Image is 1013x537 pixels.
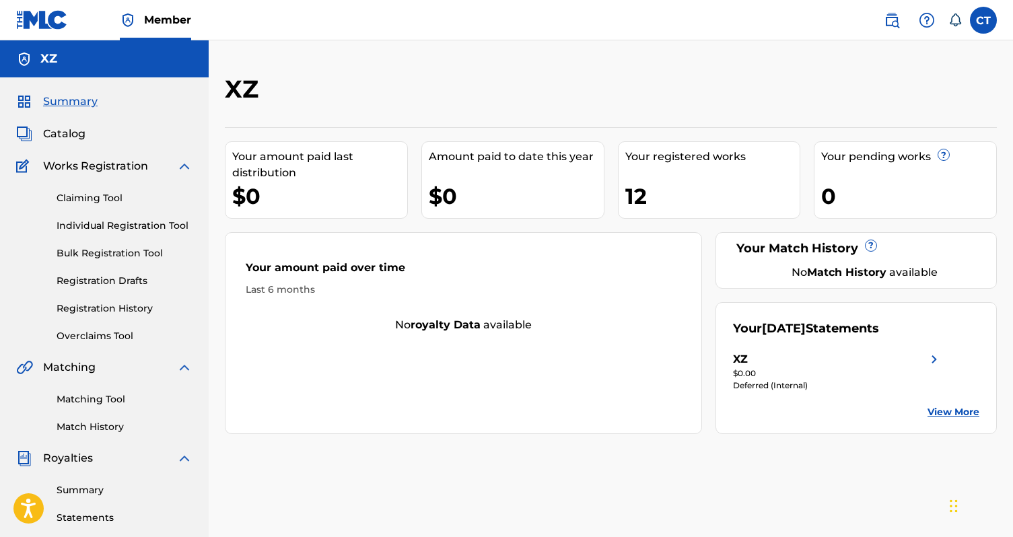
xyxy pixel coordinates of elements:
a: SummarySummary [16,94,98,110]
span: [DATE] [762,321,806,336]
a: Bulk Registration Tool [57,246,193,260]
a: Overclaims Tool [57,329,193,343]
div: Help [913,7,940,34]
div: Notifications [948,13,962,27]
span: Member [144,12,191,28]
h2: XZ [225,74,265,104]
img: Catalog [16,126,32,142]
div: Drag [950,486,958,526]
div: 0 [821,181,996,211]
div: $0 [429,181,604,211]
div: Amount paid to date this year [429,149,604,165]
a: Claiming Tool [57,191,193,205]
img: Matching [16,359,33,375]
div: $0 [232,181,407,211]
img: right chevron icon [926,351,942,367]
a: CatalogCatalog [16,126,85,142]
img: expand [176,450,193,466]
strong: Match History [807,266,886,279]
div: Your Match History [733,240,979,258]
iframe: Chat Widget [946,472,1013,537]
div: Your amount paid over time [246,260,681,283]
a: Public Search [878,7,905,34]
a: Statements [57,511,193,525]
a: Registration History [57,301,193,316]
div: Your amount paid last distribution [232,149,407,181]
div: Your registered works [625,149,800,165]
span: ? [938,149,949,160]
img: MLC Logo [16,10,68,30]
div: User Menu [970,7,997,34]
iframe: Resource Center [975,343,1013,451]
img: expand [176,359,193,375]
img: search [884,12,900,28]
span: Catalog [43,126,85,142]
a: View More [928,405,979,419]
span: Royalties [43,450,93,466]
strong: royalty data [411,318,481,331]
h5: XZ [40,51,57,67]
a: Individual Registration Tool [57,219,193,233]
img: Royalties [16,450,32,466]
div: XZ [733,351,748,367]
img: expand [176,158,193,174]
a: Match History [57,420,193,434]
div: 12 [625,181,800,211]
img: help [919,12,935,28]
div: No available [750,264,979,281]
div: No available [225,317,701,333]
a: XZright chevron icon$0.00Deferred (Internal) [733,351,942,392]
div: Your Statements [733,320,879,338]
a: Summary [57,483,193,497]
a: Matching Tool [57,392,193,406]
div: $0.00 [733,367,942,380]
div: Last 6 months [246,283,681,297]
img: Top Rightsholder [120,12,136,28]
img: Summary [16,94,32,110]
a: Registration Drafts [57,274,193,288]
img: Accounts [16,51,32,67]
div: Your pending works [821,149,996,165]
span: Summary [43,94,98,110]
span: Works Registration [43,158,148,174]
span: Matching [43,359,96,375]
span: ? [866,240,876,251]
img: Works Registration [16,158,34,174]
div: Deferred (Internal) [733,380,942,392]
